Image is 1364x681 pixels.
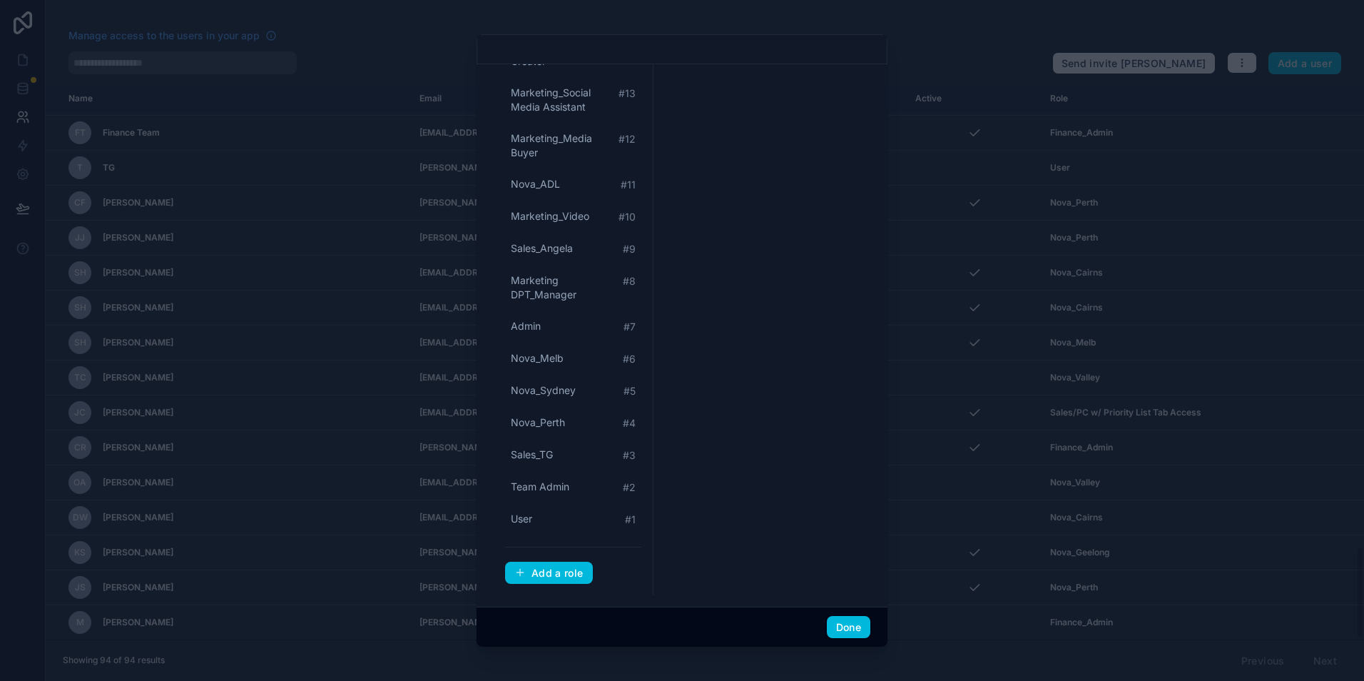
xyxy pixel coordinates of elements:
[619,210,636,224] span: # 10
[625,513,636,527] span: # 1
[623,242,636,256] span: # 9
[623,416,636,430] span: # 4
[511,86,619,114] span: Marketing_Social Media Assistant
[514,567,584,580] div: Add a role
[511,319,541,333] span: Admin
[623,274,636,288] span: # 8
[511,241,573,256] span: Sales_Angela
[621,178,636,192] span: # 11
[511,177,560,191] span: Nova_ADL
[827,616,870,639] button: Done
[511,273,623,302] span: Marketing DPT_Manager
[511,351,564,365] span: Nova_Melb
[624,384,636,398] span: # 5
[511,448,553,462] span: Sales_TG
[619,132,636,146] span: # 12
[511,209,589,223] span: Marketing_Video
[511,383,576,398] span: Nova_Sydney
[511,131,619,160] span: Marketing_Media Buyer
[619,86,636,101] span: # 13
[624,320,636,334] span: # 7
[511,415,565,430] span: Nova_Perth
[511,512,532,526] span: User
[623,352,636,366] span: # 6
[511,480,569,494] span: Team Admin
[623,480,636,495] span: # 2
[623,448,636,463] span: # 3
[505,562,593,585] button: Add a role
